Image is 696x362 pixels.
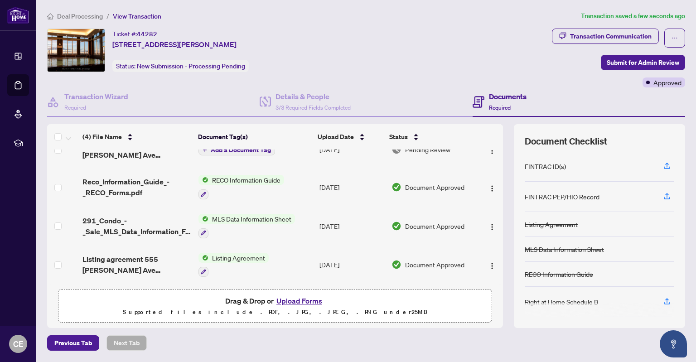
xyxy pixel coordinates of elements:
[47,13,53,19] span: home
[58,290,492,323] span: Drag & Drop orUpload FormsSupported files include .PDF, .JPG, .JPEG, .PNG under25MB
[525,297,598,307] div: Right at Home Schedule B
[275,104,351,111] span: 3/3 Required Fields Completed
[485,180,499,194] button: Logo
[64,91,128,102] h4: Transaction Wizard
[488,223,496,231] img: Logo
[653,77,681,87] span: Approved
[485,142,499,157] button: Logo
[198,145,275,155] button: Add a Document Tag
[64,307,486,318] p: Supported files include .PDF, .JPG, .JPEG, .PNG under 25 MB
[198,214,295,238] button: Status IconMLS Data Information Sheet
[13,338,24,350] span: CE
[525,161,566,171] div: FINTRAC ID(s)
[386,124,475,150] th: Status
[211,147,271,153] span: Add a Document Tag
[488,185,496,192] img: Logo
[525,244,604,254] div: MLS Data Information Sheet
[318,132,354,142] span: Upload Date
[314,124,386,150] th: Upload Date
[581,11,685,21] article: Transaction saved a few seconds ago
[82,176,191,198] span: Reco_Information_Guide_-_RECO_Forms.pdf
[208,214,295,224] span: MLS Data Information Sheet
[391,182,401,192] img: Document Status
[607,55,679,70] span: Submit for Admin Review
[112,60,249,72] div: Status:
[391,221,401,231] img: Document Status
[405,260,464,270] span: Document Approved
[225,295,325,307] span: Drag & Drop or
[208,253,269,263] span: Listing Agreement
[64,104,86,111] span: Required
[391,260,401,270] img: Document Status
[405,221,464,231] span: Document Approved
[672,35,678,41] span: ellipsis
[316,246,388,285] td: [DATE]
[82,215,191,237] span: 291_Condo_-_Sale_MLS_Data_Information_Form_-_PropTx-[PERSON_NAME] 1.pdf
[57,12,103,20] span: Deal Processing
[208,175,284,185] span: RECO Information Guide
[112,29,157,39] div: Ticket #:
[274,295,325,307] button: Upload Forms
[137,30,157,38] span: 44282
[601,55,685,70] button: Submit for Admin Review
[488,147,496,154] img: Logo
[275,91,351,102] h4: Details & People
[485,257,499,272] button: Logo
[405,145,450,154] span: Pending Review
[316,131,388,168] td: [DATE]
[194,124,314,150] th: Document Tag(s)
[112,39,237,50] span: [STREET_ADDRESS][PERSON_NAME]
[316,207,388,246] td: [DATE]
[82,139,191,160] span: 539 - 519 Price change 555 [PERSON_NAME] Ave 1208E_[DATE] 19_25_38.pdf
[203,148,207,152] span: plus
[488,262,496,270] img: Logo
[489,91,527,102] h4: Documents
[485,219,499,233] button: Logo
[198,214,208,224] img: Status Icon
[198,144,275,156] button: Add a Document Tag
[525,269,593,279] div: RECO Information Guide
[106,11,109,21] li: /
[82,254,191,275] span: Listing agreement 555 [PERSON_NAME] Ave 1208E_[DATE] 14_24_29.pdf
[316,168,388,207] td: [DATE]
[552,29,659,44] button: Transaction Communication
[47,335,99,351] button: Previous Tab
[660,330,687,357] button: Open asap
[525,135,607,148] span: Document Checklist
[525,192,599,202] div: FINTRAC PEP/HIO Record
[113,12,161,20] span: View Transaction
[391,145,401,154] img: Document Status
[198,253,208,263] img: Status Icon
[7,7,29,24] img: logo
[198,175,284,199] button: Status IconRECO Information Guide
[389,132,408,142] span: Status
[82,132,122,142] span: (4) File Name
[198,175,208,185] img: Status Icon
[405,182,464,192] span: Document Approved
[198,253,269,277] button: Status IconListing Agreement
[137,62,245,70] span: New Submission - Processing Pending
[525,219,578,229] div: Listing Agreement
[106,335,147,351] button: Next Tab
[570,29,652,43] div: Transaction Communication
[489,104,511,111] span: Required
[48,29,105,72] img: IMG-C12284300_1.jpg
[54,336,92,350] span: Previous Tab
[79,124,194,150] th: (4) File Name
